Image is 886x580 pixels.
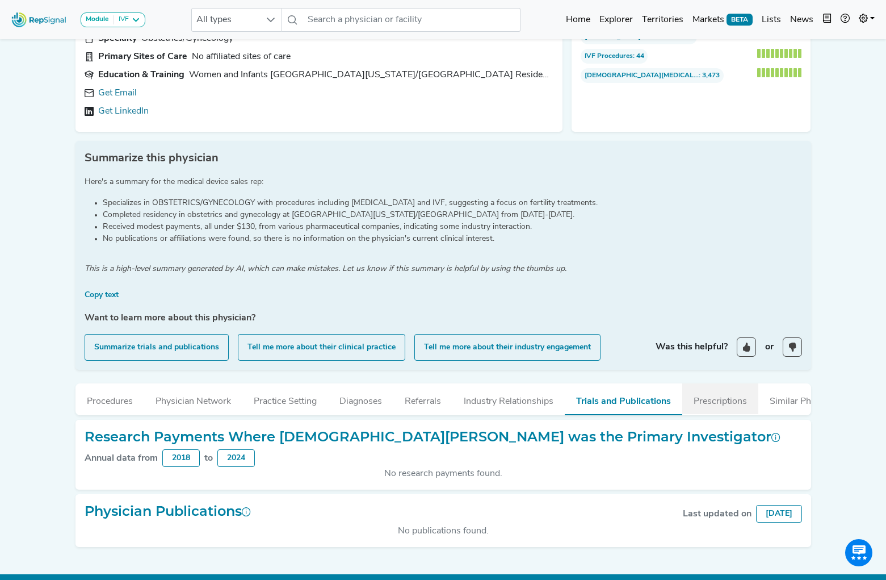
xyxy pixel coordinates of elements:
[727,14,753,25] span: BETA
[85,524,802,538] div: No publications found.
[204,452,213,465] div: to
[144,383,242,414] button: Physician Network
[328,383,393,414] button: Diagnoses
[585,70,699,81] span: [DEMOGRAPHIC_DATA][MEDICAL_DATA] Diagnoses
[98,50,187,64] div: Primary Sites of Care
[393,383,452,414] button: Referrals
[238,334,405,361] button: Tell me more about their clinical practice
[192,50,291,64] div: No affiliated sites of care
[565,383,682,415] button: Trials and Publications
[581,68,724,83] span: : 3,473
[114,15,129,24] div: IVF
[103,233,802,245] li: No publications or affiliations were found, so there is no information on the physician's current...
[242,383,328,414] button: Practice Setting
[85,150,219,167] span: Summarize this physician
[756,505,802,523] div: [DATE]
[78,263,809,275] p: This is a high-level summary generated by AI, which can make mistakes. Let us know if this summar...
[192,9,260,31] span: All types
[595,9,637,31] a: Explorer
[98,86,137,100] a: Get Email
[75,383,144,414] button: Procedures
[561,9,595,31] a: Home
[688,9,757,31] a: MarketsBETA
[637,9,688,31] a: Territories
[189,68,549,82] div: Women and Infants Hospital of Rhode Island/Brown University Residency, obstetrics and gynecology ...
[103,209,802,221] li: Completed residency in obstetrics and gynecology at [GEOGRAPHIC_DATA][US_STATE]/[GEOGRAPHIC_DATA]...
[217,449,255,467] div: 2024
[452,383,565,414] button: Industry Relationships
[98,68,184,82] div: Education & Training
[581,49,648,64] span: : 44
[85,452,158,465] div: Annual data from
[85,176,802,188] p: Here's a summary for the medical device sales rep:
[85,429,780,445] h2: Research Payments Where [DEMOGRAPHIC_DATA][PERSON_NAME] was the Primary Investigator
[162,449,200,467] div: 2018
[585,51,633,61] span: IVF Procedures
[656,340,728,354] span: Was this helpful?
[85,467,802,481] div: No research payments found.
[103,197,802,209] li: Specializes in OBSTETRICS/GYNECOLOGY with procedures including [MEDICAL_DATA] and IVF, suggesting...
[303,8,520,32] input: Search a physician or facility
[683,507,751,521] div: Last updated on
[414,334,601,361] button: Tell me more about their industry engagement
[758,383,855,414] button: Similar Physicians
[85,334,229,361] button: Summarize trials and publications
[818,9,836,31] button: Intel Book
[682,383,758,414] button: Prescriptions
[98,105,149,118] a: Get LinkedIn
[86,16,109,23] strong: Module
[85,503,251,520] h2: Physician Publications
[765,340,774,354] span: or
[103,221,802,233] li: Received modest payments, all under $130, from various pharmaceutical companies, indicating some ...
[757,9,786,31] a: Lists
[81,12,145,27] button: ModuleIVF
[786,9,818,31] a: News
[85,289,119,301] button: Copy text
[78,311,809,325] span: Want to learn more about this physician?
